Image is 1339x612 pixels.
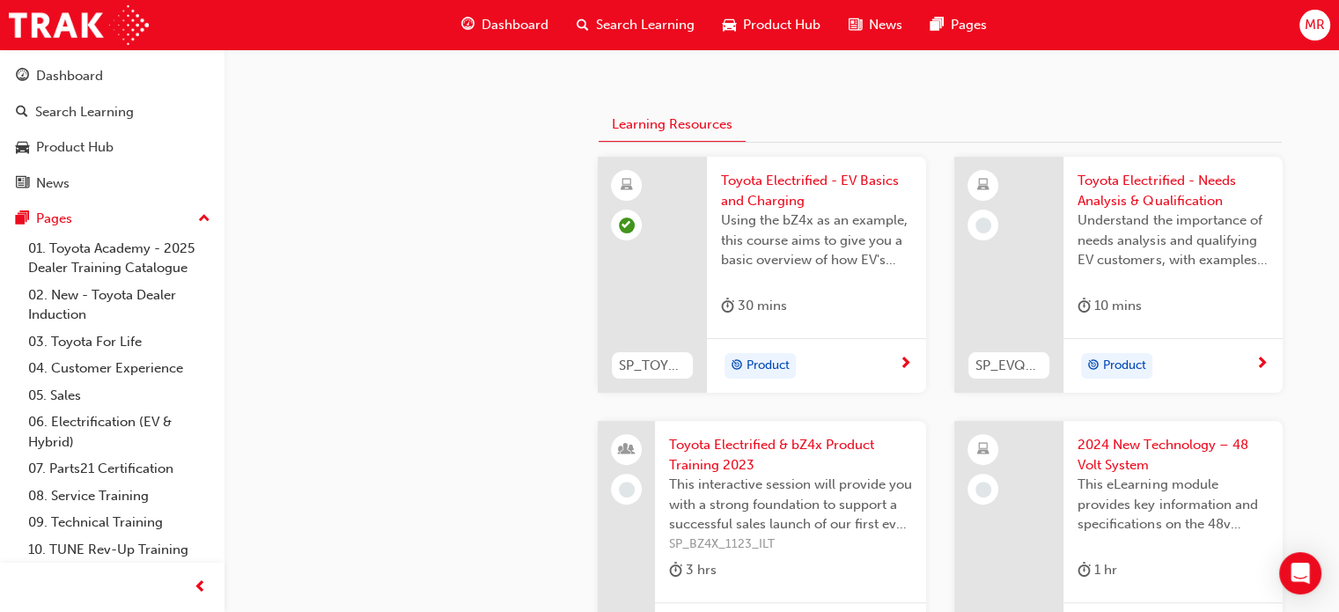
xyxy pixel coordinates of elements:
a: car-iconProduct Hub [709,7,835,43]
a: 08. Service Training [21,483,217,510]
a: 07. Parts21 Certification [21,455,217,483]
span: Product Hub [743,15,820,35]
span: learningRecordVerb_NONE-icon [619,482,635,498]
span: Product [747,356,790,376]
a: Dashboard [7,60,217,92]
span: Using the bZ4x as an example, this course aims to give you a basic overview of how EV's work, how... [721,210,912,270]
span: News [869,15,902,35]
span: news-icon [16,176,29,192]
span: car-icon [723,14,736,36]
span: Understand the importance of needs analysis and qualifying EV customers, with examples of how to ... [1078,210,1269,270]
span: learningRecordVerb_NONE-icon [975,482,991,498]
span: learningRecordVerb_PASS-icon [619,218,635,233]
span: SP_EVQUALIFICATION_1223 [975,356,1042,376]
span: news-icon [849,14,862,36]
a: 09. Technical Training [21,509,217,536]
button: MR [1299,10,1330,41]
div: Product Hub [36,137,114,158]
span: search-icon [577,14,589,36]
span: learningResourceType_ELEARNING-icon [977,439,990,461]
a: search-iconSearch Learning [563,7,709,43]
span: 2024 New Technology – 48 Volt System [1078,435,1269,475]
span: Dashboard [482,15,548,35]
span: learningResourceType_ELEARNING-icon [977,174,990,197]
a: 10. TUNE Rev-Up Training [21,536,217,564]
div: 10 mins [1078,295,1142,317]
div: Pages [36,209,72,229]
span: learningResourceType_ELEARNING-icon [621,174,633,197]
img: Trak [9,5,149,45]
div: 3 hrs [669,559,717,581]
span: duration-icon [1078,559,1091,581]
span: SP_TOYBEVBASICS_EL [619,356,686,376]
a: pages-iconPages [916,7,1001,43]
a: Search Learning [7,96,217,129]
span: guage-icon [16,69,29,85]
span: duration-icon [721,295,734,317]
button: DashboardSearch LearningProduct HubNews [7,56,217,203]
span: target-icon [731,355,743,378]
span: next-icon [899,357,912,372]
span: people-icon [621,439,633,461]
a: SP_TOYBEVBASICS_ELToyota Electrified - EV Basics and ChargingUsing the bZ4x as an example, this c... [598,157,926,393]
a: 01. Toyota Academy - 2025 Dealer Training Catalogue [21,235,217,282]
button: Pages [7,203,217,235]
a: 04. Customer Experience [21,355,217,382]
span: duration-icon [669,559,682,581]
button: Learning Resources [599,108,746,143]
span: duration-icon [1078,295,1091,317]
a: Product Hub [7,131,217,164]
span: Toyota Electrified & bZ4x Product Training 2023 [669,435,912,475]
span: This interactive session will provide you with a strong foundation to support a successful sales ... [669,475,912,535]
span: Product [1103,356,1146,376]
span: car-icon [16,140,29,156]
span: SP_BZ4X_1123_ILT [669,535,912,555]
a: 05. Sales [21,382,217,409]
span: Toyota Electrified - Needs Analysis & Qualification [1078,171,1269,210]
span: target-icon [1087,355,1100,378]
div: Open Intercom Messenger [1279,552,1321,594]
span: Toyota Electrified - EV Basics and Charging [721,171,912,210]
a: 03. Toyota For Life [21,328,217,356]
a: 06. Electrification (EV & Hybrid) [21,409,217,455]
div: News [36,173,70,194]
span: search-icon [16,105,28,121]
span: Search Learning [596,15,695,35]
a: 02. New - Toyota Dealer Induction [21,282,217,328]
a: News [7,167,217,200]
span: pages-icon [16,211,29,227]
span: MR [1305,15,1325,35]
a: guage-iconDashboard [447,7,563,43]
div: Search Learning [35,102,134,122]
a: SP_EVQUALIFICATION_1223Toyota Electrified - Needs Analysis & QualificationUnderstand the importan... [954,157,1283,393]
div: Dashboard [36,66,103,86]
span: learningRecordVerb_NONE-icon [975,218,991,233]
span: This eLearning module provides key information and specifications on the 48v System associated wi... [1078,475,1269,535]
span: guage-icon [461,14,475,36]
a: news-iconNews [835,7,916,43]
span: pages-icon [931,14,944,36]
span: Pages [951,15,987,35]
span: prev-icon [194,577,207,599]
span: next-icon [1255,357,1269,372]
div: 30 mins [721,295,787,317]
div: 1 hr [1078,559,1117,581]
span: up-icon [198,208,210,231]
